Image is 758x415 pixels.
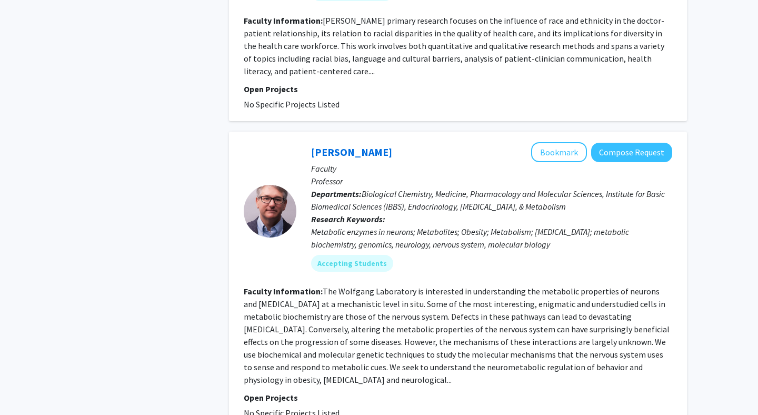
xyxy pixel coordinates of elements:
a: [PERSON_NAME] [311,145,392,159]
fg-read-more: The Wolfgang Laboratory is interested in understanding the metabolic properties of neurons and [M... [244,286,670,385]
button: Add Michael Wolfgang to Bookmarks [531,142,587,162]
button: Compose Request to Michael Wolfgang [591,143,672,162]
div: Metabolic enzymes in neurons; Metabolites; Obesity; Metabolism; [MEDICAL_DATA]; metabolic biochem... [311,225,672,251]
span: No Specific Projects Listed [244,99,340,110]
p: Open Projects [244,83,672,95]
p: Faculty [311,162,672,175]
b: Faculty Information: [244,286,323,297]
b: Research Keywords: [311,214,385,224]
span: Biological Chemistry, Medicine, Pharmacology and Molecular Sciences, Institute for Basic Biomedic... [311,189,665,212]
fg-read-more: [PERSON_NAME] primary research focuses on the influence of race and ethnicity in the doctor-patie... [244,15,664,76]
b: Faculty Information: [244,15,323,26]
mat-chip: Accepting Students [311,255,393,272]
p: Open Projects [244,391,672,404]
b: Departments: [311,189,362,199]
p: Professor [311,175,672,187]
iframe: Chat [8,368,45,407]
